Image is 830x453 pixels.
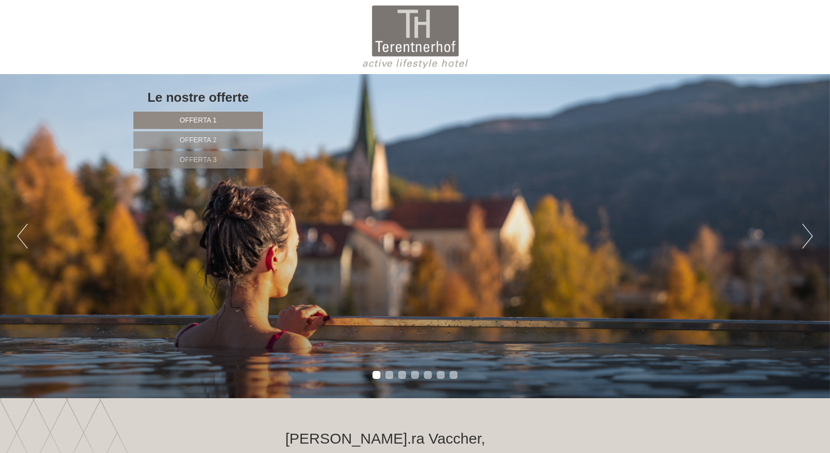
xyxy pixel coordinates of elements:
[180,116,217,124] span: Offerta 1
[180,136,217,144] span: Offerta 2
[133,88,263,107] div: Le nostre offerte
[17,224,28,248] button: Previous
[286,430,486,447] h1: [PERSON_NAME].ra Vaccher,
[180,156,217,164] span: Offerta 3
[802,224,813,248] button: Next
